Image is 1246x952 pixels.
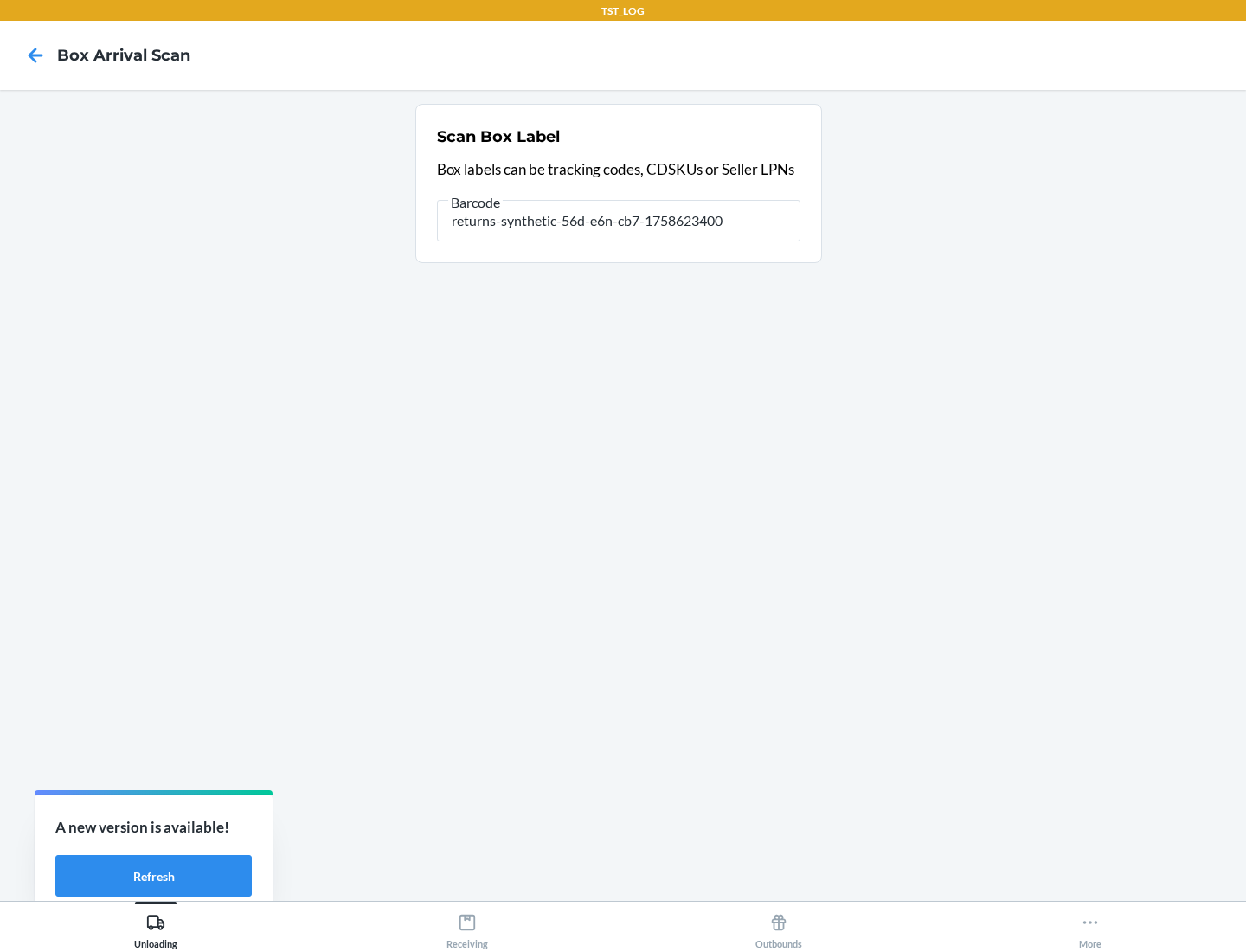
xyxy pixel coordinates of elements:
div: More [1079,906,1101,949]
span: Barcode [448,194,503,211]
p: A new version is available! [55,816,252,839]
h2: Scan Box Label [437,125,560,148]
button: Receiving [311,902,623,949]
button: Outbounds [623,902,934,949]
p: TST_LOG [601,3,645,19]
div: Outbounds [755,906,802,949]
input: Barcode [437,200,800,241]
button: More [934,902,1246,949]
div: Unloading [134,906,177,949]
button: Refresh [55,855,252,897]
h4: Box Arrival Scan [57,44,190,67]
p: Box labels can be tracking codes, CDSKUs or Seller LPNs [437,158,800,181]
div: Receiving [446,906,488,949]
